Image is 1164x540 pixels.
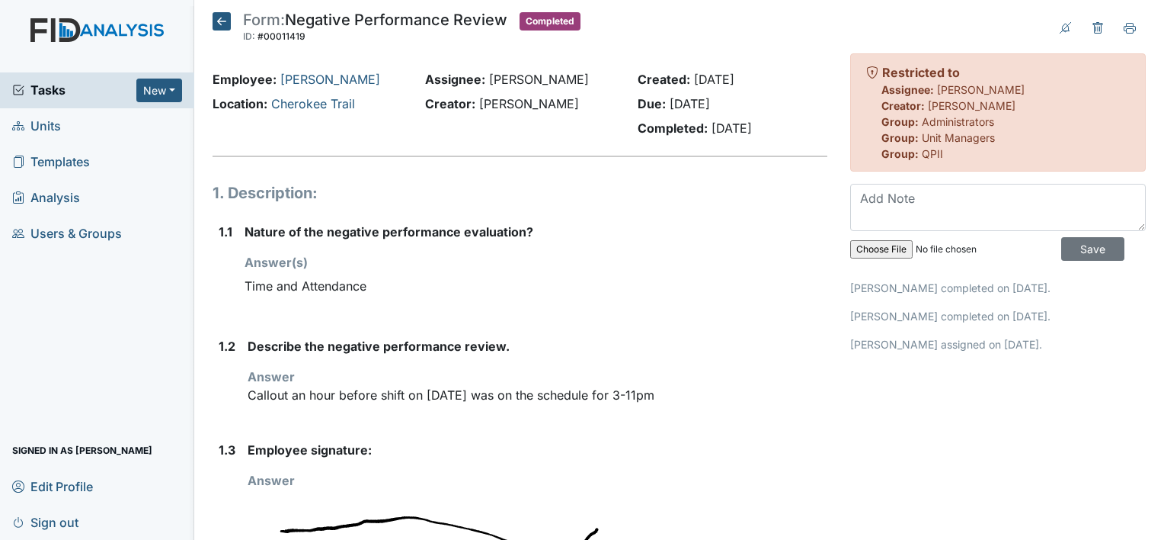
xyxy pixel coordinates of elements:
div: Time and Attendance [245,272,827,301]
input: Save [1061,237,1124,261]
span: [PERSON_NAME] [479,96,579,111]
strong: Created: [638,72,690,87]
a: Tasks [12,81,136,99]
span: #00011419 [257,31,305,42]
label: 1.2 [219,337,235,355]
h1: 1. Description: [213,182,827,204]
strong: Creator: [881,99,925,112]
p: [PERSON_NAME] assigned on [DATE]. [850,336,1146,352]
span: Edit Profile [12,474,93,498]
span: Templates [12,150,90,174]
strong: Assignee: [881,83,934,96]
span: Signed in as [PERSON_NAME] [12,439,152,462]
span: Administrators [922,115,994,128]
span: [PERSON_NAME] [928,99,1015,112]
strong: Creator: [425,96,475,111]
span: [DATE] [670,96,710,111]
span: Units [12,114,61,138]
p: [PERSON_NAME] completed on [DATE]. [850,280,1146,296]
label: Describe the negative performance review. [248,337,510,355]
span: ID: [243,31,255,42]
strong: Assignee: [425,72,485,87]
span: Analysis [12,186,80,210]
span: [DATE] [694,72,734,87]
span: Unit Managers [922,131,995,144]
strong: Group: [881,147,919,160]
span: Sign out [12,510,78,534]
strong: Completed: [638,121,708,136]
strong: Group: [881,115,919,128]
p: Callout an hour before shift on [DATE] was on the schedule for 3-11pm [248,386,827,404]
button: New [136,79,182,102]
span: QPII [922,147,943,160]
strong: Group: [881,131,919,144]
strong: Answer [248,369,295,384]
a: [PERSON_NAME] [280,72,380,87]
span: Users & Groups [12,222,122,246]
strong: Employee: [213,72,277,87]
strong: Due: [638,96,666,111]
label: 1.3 [219,441,235,459]
strong: Restricted to [882,65,960,80]
label: Nature of the negative performance evaluation? [245,223,533,241]
label: Employee signature: [248,441,372,459]
strong: Answer [248,473,295,488]
div: Negative Performance Review [243,12,507,46]
strong: Answer(s) [245,255,308,270]
a: Cherokee Trail [271,96,355,111]
span: Form: [243,11,285,29]
p: [PERSON_NAME] completed on [DATE]. [850,308,1146,324]
span: Completed [520,12,580,31]
span: [DATE] [712,121,752,136]
span: [PERSON_NAME] [489,72,589,87]
span: [PERSON_NAME] [937,83,1025,96]
label: 1.1 [219,223,232,241]
strong: Location: [213,96,267,111]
